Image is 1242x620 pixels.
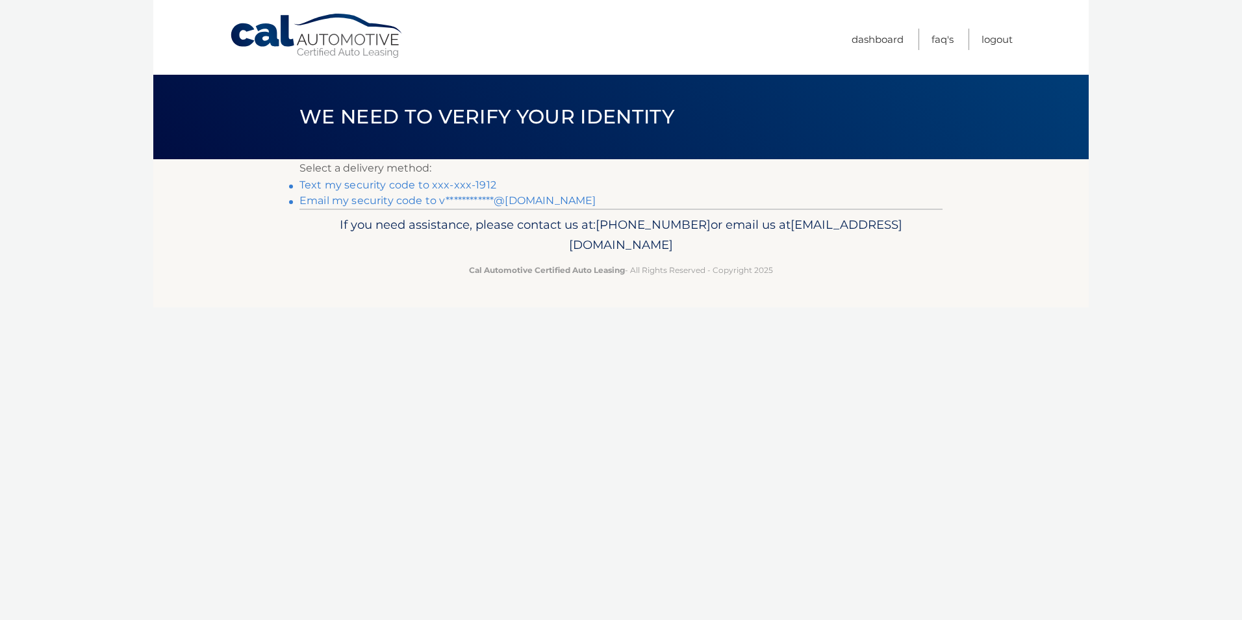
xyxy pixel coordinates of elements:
[308,214,934,256] p: If you need assistance, please contact us at: or email us at
[229,13,405,59] a: Cal Automotive
[299,179,496,191] a: Text my security code to xxx-xxx-1912
[852,29,904,50] a: Dashboard
[982,29,1013,50] a: Logout
[931,29,954,50] a: FAQ's
[308,263,934,277] p: - All Rights Reserved - Copyright 2025
[299,105,674,129] span: We need to verify your identity
[596,217,711,232] span: [PHONE_NUMBER]
[299,159,943,177] p: Select a delivery method:
[469,265,625,275] strong: Cal Automotive Certified Auto Leasing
